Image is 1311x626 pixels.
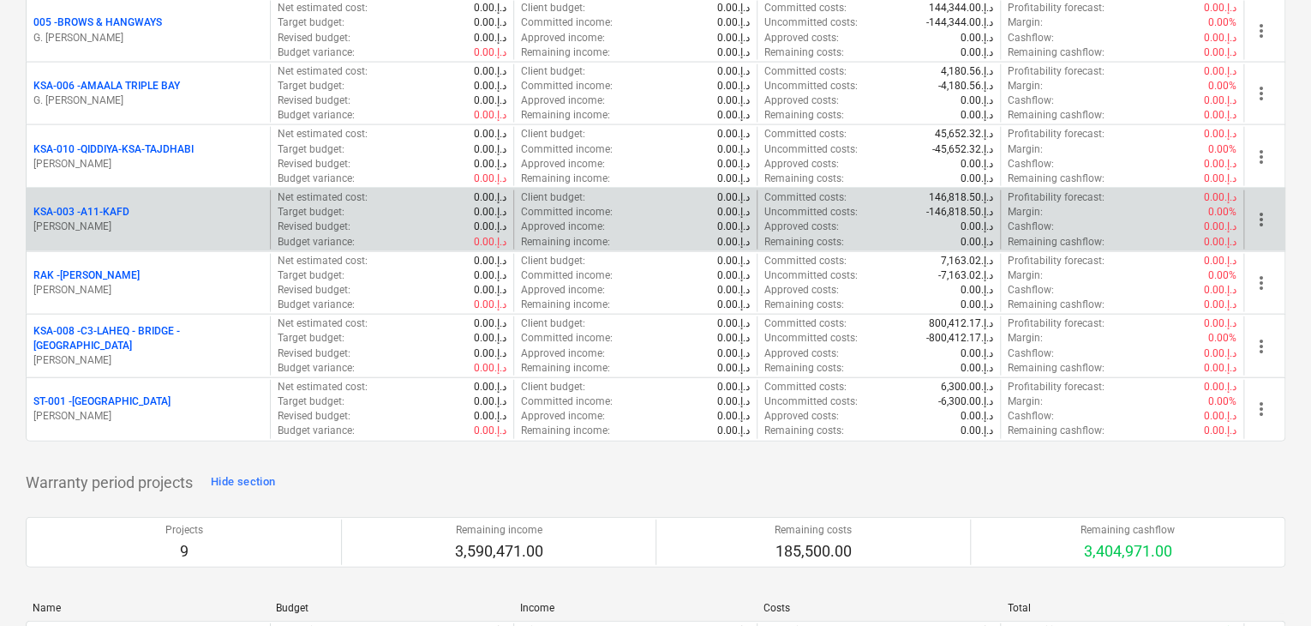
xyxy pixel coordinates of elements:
p: Projects [165,523,203,538]
p: KSA-003 - A11-KAFD [33,205,129,220]
p: Client budget : [521,64,585,79]
p: Uncommitted costs : [764,79,858,93]
p: 0.00د.إ.‏ [717,108,750,123]
p: Net estimated cost : [278,190,368,205]
p: 0.00د.إ.‏ [1204,424,1236,438]
p: 0.00د.إ.‏ [717,380,750,394]
p: Remaining income : [521,172,610,186]
p: Revised budget : [278,93,350,108]
div: KSA-010 -QIDDIYA-KSA-TAJDHABI[PERSON_NAME] [33,142,263,172]
p: 0.00د.إ.‏ [474,205,506,220]
p: 7,163.02د.إ.‏ [941,254,993,268]
p: 0.00د.إ.‏ [961,45,993,60]
p: -6,300.00د.إ.‏ [938,394,993,409]
div: Total [1008,602,1237,614]
p: 0.00د.إ.‏ [474,380,506,394]
p: Approved costs : [764,346,839,361]
p: 0.00د.إ.‏ [961,93,993,108]
p: Approved costs : [764,157,839,172]
p: 0.00د.إ.‏ [717,31,750,45]
p: 0.00د.إ.‏ [717,172,750,186]
p: -800,412.17د.إ.‏ [926,331,993,346]
p: Remaining cashflow : [1008,298,1104,312]
p: Margin : [1008,142,1043,157]
div: Income [520,602,750,614]
p: Cashflow : [1008,157,1054,172]
p: 0.00د.إ.‏ [1204,1,1236,15]
p: 0.00د.إ.‏ [1204,64,1236,79]
p: Profitability forecast : [1008,316,1104,331]
p: 0.00د.إ.‏ [961,424,993,438]
p: 0.00د.إ.‏ [474,142,506,157]
p: [PERSON_NAME] [33,353,263,368]
p: Profitability forecast : [1008,254,1104,268]
p: Committed income : [521,79,613,93]
p: Approved costs : [764,283,839,298]
p: Client budget : [521,316,585,331]
p: -146,818.50د.إ.‏ [926,205,993,220]
p: 0.00% [1208,394,1236,409]
span: more_vert [1251,209,1272,230]
p: Committed income : [521,15,613,30]
p: Cashflow : [1008,31,1054,45]
p: 0.00د.إ.‏ [474,31,506,45]
p: 0.00% [1208,15,1236,30]
p: KSA-006 - AMAALA TRIPLE BAY [33,79,180,93]
p: [PERSON_NAME] [33,283,263,298]
p: 0.00د.إ.‏ [717,157,750,172]
p: 005 - BROWS & HANGWAYS [33,15,162,30]
p: 0.00د.إ.‏ [1204,346,1236,361]
p: Margin : [1008,331,1043,346]
p: 6,300.00د.إ.‏ [941,380,993,394]
p: Client budget : [521,380,585,394]
p: 0.00د.إ.‏ [474,190,506,205]
p: 0.00د.إ.‏ [1204,127,1236,141]
p: Remaining income : [521,298,610,312]
p: Committed costs : [764,380,847,394]
p: Remaining income : [521,424,610,438]
span: more_vert [1251,336,1272,357]
p: 0.00د.إ.‏ [717,79,750,93]
p: 0.00د.إ.‏ [717,127,750,141]
p: Approved income : [521,220,605,234]
p: Remaining cashflow : [1008,172,1104,186]
p: ST-001 - [GEOGRAPHIC_DATA] [33,394,171,409]
p: Approved income : [521,93,605,108]
p: Committed costs : [764,64,847,79]
p: Committed costs : [764,127,847,141]
p: Client budget : [521,1,585,15]
p: Warranty period projects [26,473,193,493]
p: Remaining cashflow : [1008,424,1104,438]
p: Committed costs : [764,316,847,331]
p: Remaining costs : [764,108,844,123]
p: Remaining costs : [764,235,844,250]
p: 0.00% [1208,331,1236,346]
button: Hide section [207,469,279,497]
p: Profitability forecast : [1008,190,1104,205]
p: Committed costs : [764,254,847,268]
p: -144,344.00د.إ.‏ [926,15,993,30]
p: -7,163.02د.إ.‏ [938,268,993,283]
p: Uncommitted costs : [764,331,858,346]
p: -4,180.56د.إ.‏ [938,79,993,93]
p: Profitability forecast : [1008,64,1104,79]
p: 0.00د.إ.‏ [961,157,993,172]
p: Budget variance : [278,235,355,250]
p: Margin : [1008,268,1043,283]
div: KSA-003 -A11-KAFD[PERSON_NAME] [33,205,263,234]
p: Net estimated cost : [278,316,368,331]
p: Margin : [1008,394,1043,409]
p: 0.00د.إ.‏ [474,79,506,93]
p: 0.00د.إ.‏ [474,254,506,268]
p: 0.00د.إ.‏ [717,254,750,268]
p: 0.00د.إ.‏ [717,346,750,361]
span: more_vert [1251,83,1272,104]
p: Target budget : [278,268,344,283]
p: 0.00د.إ.‏ [1204,190,1236,205]
p: 0.00% [1208,268,1236,283]
p: 0.00د.إ.‏ [961,235,993,250]
p: -45,652.32د.إ.‏ [932,142,993,157]
p: Budget variance : [278,298,355,312]
p: 0.00د.إ.‏ [717,394,750,409]
p: [PERSON_NAME] [33,220,263,234]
